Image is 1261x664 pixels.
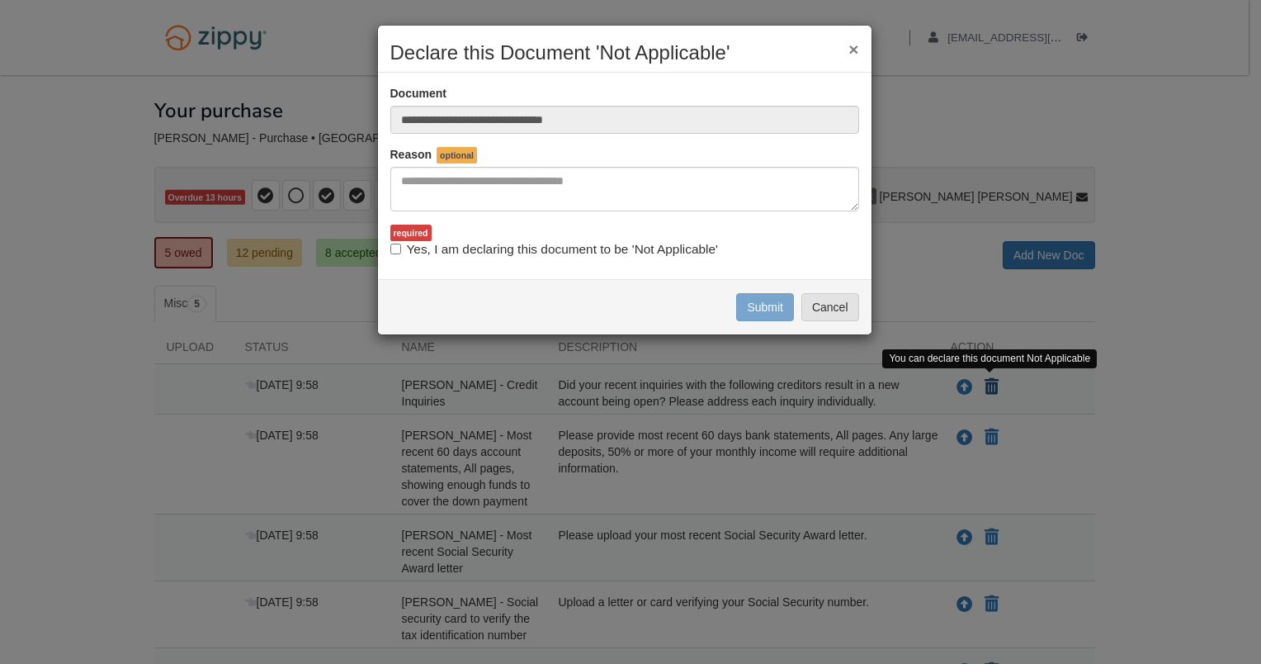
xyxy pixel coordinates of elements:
span: optional [437,147,477,164]
div: You can declare this document Not Applicable [882,349,1097,368]
h2: Declare this Document 'Not Applicable' [390,42,859,64]
button: × [848,40,858,58]
label: Document [390,85,446,102]
textarea: Reasons Why [390,167,859,211]
button: Submit [736,293,794,321]
input: Doc Name [390,106,859,134]
div: required [390,225,432,241]
label: Reason [390,146,432,163]
button: Cancel [801,293,859,321]
label: Yes, I am declaring this document to be 'Not Applicable' [390,240,718,258]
